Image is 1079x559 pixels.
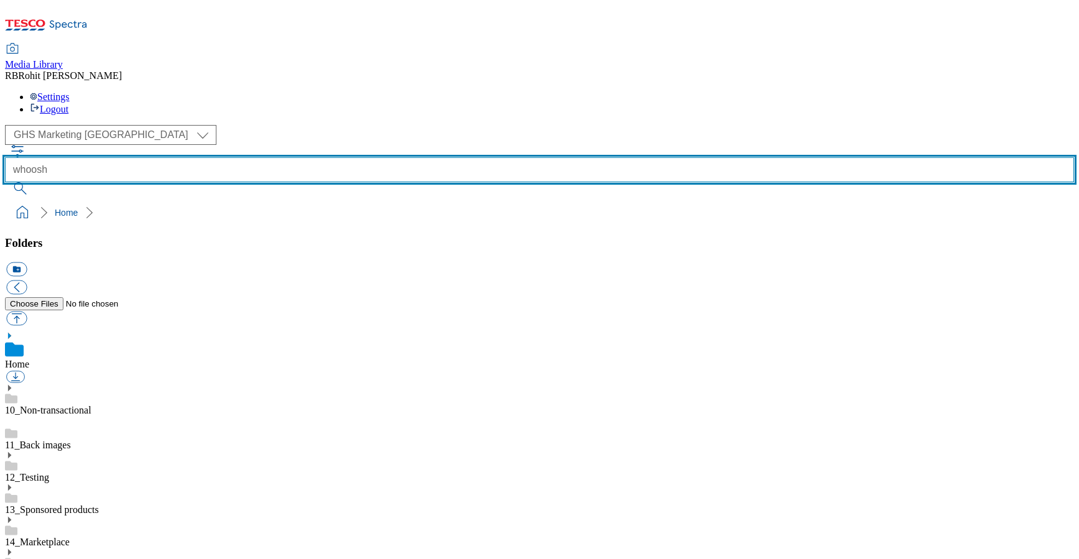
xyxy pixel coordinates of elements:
a: Home [5,359,29,369]
a: 10_Non-transactional [5,405,91,415]
a: 13_Sponsored products [5,504,99,515]
a: Settings [30,91,70,102]
a: 12_Testing [5,472,49,483]
nav: breadcrumb [5,201,1074,224]
a: home [12,203,32,223]
span: Rohit [PERSON_NAME] [18,70,122,81]
span: RB [5,70,18,81]
h3: Folders [5,236,1074,250]
a: 11_Back images [5,440,71,450]
a: Home [55,208,78,218]
span: Media Library [5,59,63,70]
a: Media Library [5,44,63,70]
input: Search by names or tags [5,157,1074,182]
a: 14_Marketplace [5,537,70,547]
a: Logout [30,104,68,114]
